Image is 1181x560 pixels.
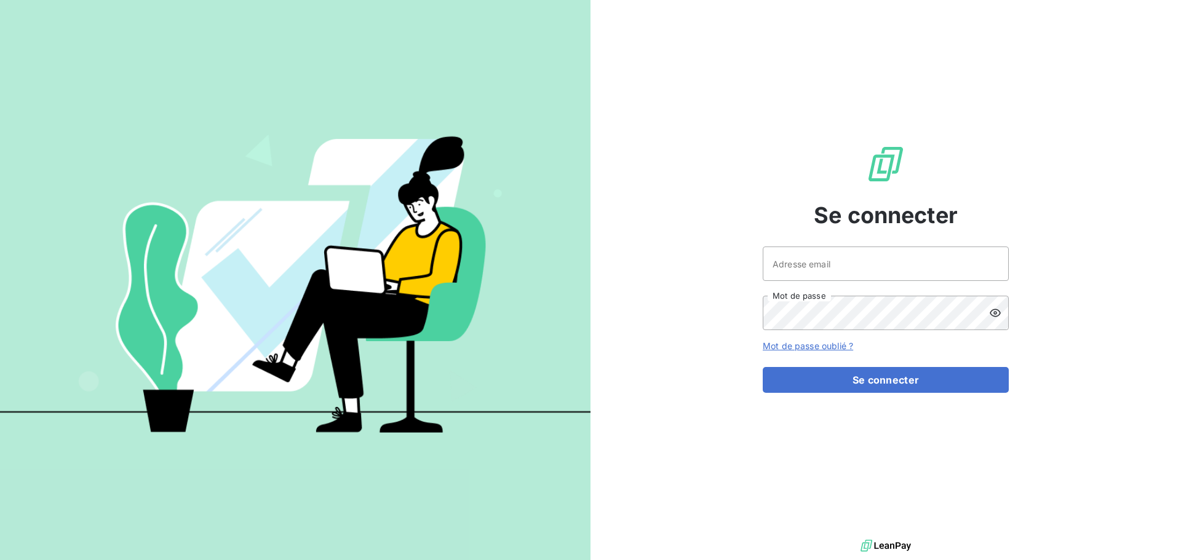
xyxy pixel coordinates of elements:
a: Mot de passe oublié ? [763,341,853,351]
span: Se connecter [814,199,958,232]
input: placeholder [763,246,1009,281]
img: logo [861,537,911,555]
button: Se connecter [763,367,1009,393]
img: Logo LeanPay [866,144,905,184]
